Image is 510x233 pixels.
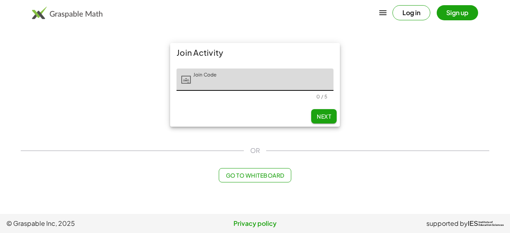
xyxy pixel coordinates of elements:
[317,113,331,120] span: Next
[250,146,260,155] span: OR
[468,219,504,228] a: IESInstitute ofEducation Sciences
[6,219,172,228] span: © Graspable Inc, 2025
[311,109,337,123] button: Next
[437,5,478,20] button: Sign up
[219,168,291,182] button: Go to Whiteboard
[426,219,468,228] span: supported by
[392,5,430,20] button: Log in
[226,172,284,179] span: Go to Whiteboard
[172,219,338,228] a: Privacy policy
[316,94,327,100] div: 0 / 5
[479,221,504,227] span: Institute of Education Sciences
[468,220,478,227] span: IES
[170,43,340,62] div: Join Activity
